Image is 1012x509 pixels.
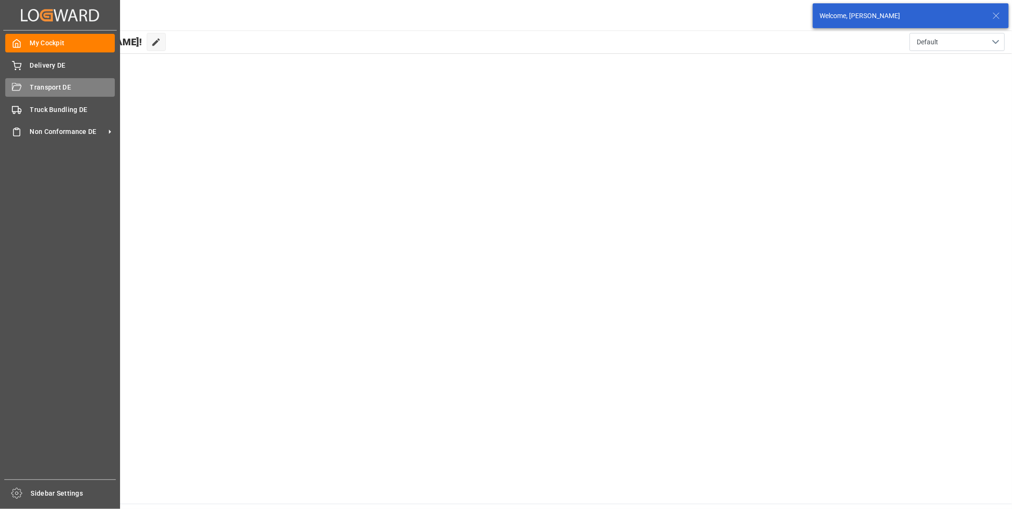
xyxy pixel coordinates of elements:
[30,105,115,115] span: Truck Bundling DE
[5,78,115,97] a: Transport DE
[910,33,1005,51] button: open menu
[5,100,115,119] a: Truck Bundling DE
[40,33,142,51] span: Hello [PERSON_NAME]!
[31,489,116,499] span: Sidebar Settings
[30,38,115,48] span: My Cockpit
[5,34,115,52] a: My Cockpit
[30,127,105,137] span: Non Conformance DE
[30,82,115,92] span: Transport DE
[5,56,115,74] a: Delivery DE
[30,61,115,71] span: Delivery DE
[917,37,938,47] span: Default
[820,11,983,21] div: Welcome, [PERSON_NAME]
